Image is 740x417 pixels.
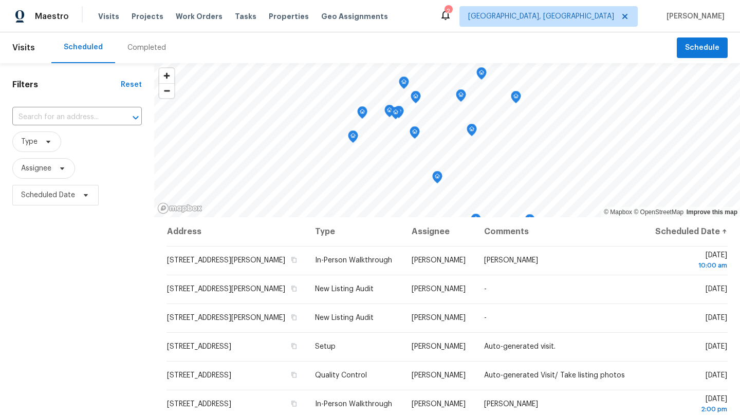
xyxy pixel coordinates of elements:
[157,202,202,214] a: Mapbox homepage
[484,343,556,350] span: Auto-generated visit.
[289,342,299,351] button: Copy Address
[653,404,727,414] div: 2:00 pm
[412,401,466,408] span: [PERSON_NAME]
[706,314,727,321] span: [DATE]
[511,91,521,107] div: Map marker
[289,313,299,322] button: Copy Address
[471,214,481,230] div: Map marker
[685,42,719,54] span: Schedule
[289,255,299,264] button: Copy Address
[411,91,421,107] div: Map marker
[476,217,644,246] th: Comments
[467,124,477,140] div: Map marker
[121,80,142,90] div: Reset
[21,137,38,147] span: Type
[634,208,683,216] a: OpenStreetMap
[21,163,51,174] span: Assignee
[12,109,113,125] input: Search for an address...
[410,126,420,142] div: Map marker
[476,67,487,83] div: Map marker
[166,217,307,246] th: Address
[653,260,727,271] div: 10:00 am
[484,257,538,264] span: [PERSON_NAME]
[445,6,452,16] div: 2
[384,105,395,121] div: Map marker
[394,106,404,122] div: Map marker
[235,13,256,20] span: Tasks
[315,314,374,321] span: New Listing Audit
[357,106,367,122] div: Map marker
[159,83,174,98] button: Zoom out
[12,80,121,90] h1: Filters
[154,63,740,217] canvas: Map
[315,401,392,408] span: In-Person Walkthrough
[315,257,392,264] span: In-Person Walkthrough
[307,217,403,246] th: Type
[412,257,466,264] span: [PERSON_NAME]
[484,286,487,293] span: -
[315,372,367,379] span: Quality Control
[167,314,285,321] span: [STREET_ADDRESS][PERSON_NAME]
[127,43,166,53] div: Completed
[432,171,442,187] div: Map marker
[412,372,466,379] span: [PERSON_NAME]
[289,370,299,380] button: Copy Address
[167,257,285,264] span: [STREET_ADDRESS][PERSON_NAME]
[484,401,538,408] span: [PERSON_NAME]
[64,42,103,52] div: Scheduled
[98,11,119,22] span: Visits
[653,252,727,271] span: [DATE]
[484,372,625,379] span: Auto-generated Visit/ Take listing photos
[653,395,727,414] span: [DATE]
[315,343,336,350] span: Setup
[167,286,285,293] span: [STREET_ADDRESS][PERSON_NAME]
[644,217,728,246] th: Scheduled Date ↑
[159,68,174,83] button: Zoom in
[687,208,737,216] a: Improve this map
[706,286,727,293] span: [DATE]
[21,190,75,200] span: Scheduled Date
[403,217,476,246] th: Assignee
[269,11,309,22] span: Properties
[484,314,487,321] span: -
[468,11,614,22] span: [GEOGRAPHIC_DATA], [GEOGRAPHIC_DATA]
[289,284,299,293] button: Copy Address
[412,286,466,293] span: [PERSON_NAME]
[456,89,466,105] div: Map marker
[348,130,358,146] div: Map marker
[35,11,69,22] span: Maestro
[132,11,163,22] span: Projects
[399,77,409,92] div: Map marker
[128,110,143,125] button: Open
[167,372,231,379] span: [STREET_ADDRESS]
[412,314,466,321] span: [PERSON_NAME]
[12,36,35,59] span: Visits
[525,214,535,230] div: Map marker
[321,11,388,22] span: Geo Assignments
[412,343,466,350] span: [PERSON_NAME]
[176,11,223,22] span: Work Orders
[167,401,231,408] span: [STREET_ADDRESS]
[706,343,727,350] span: [DATE]
[662,11,725,22] span: [PERSON_NAME]
[391,107,401,123] div: Map marker
[167,343,231,350] span: [STREET_ADDRESS]
[706,372,727,379] span: [DATE]
[677,37,728,59] button: Schedule
[289,399,299,408] button: Copy Address
[604,208,632,216] a: Mapbox
[159,84,174,98] span: Zoom out
[315,286,374,293] span: New Listing Audit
